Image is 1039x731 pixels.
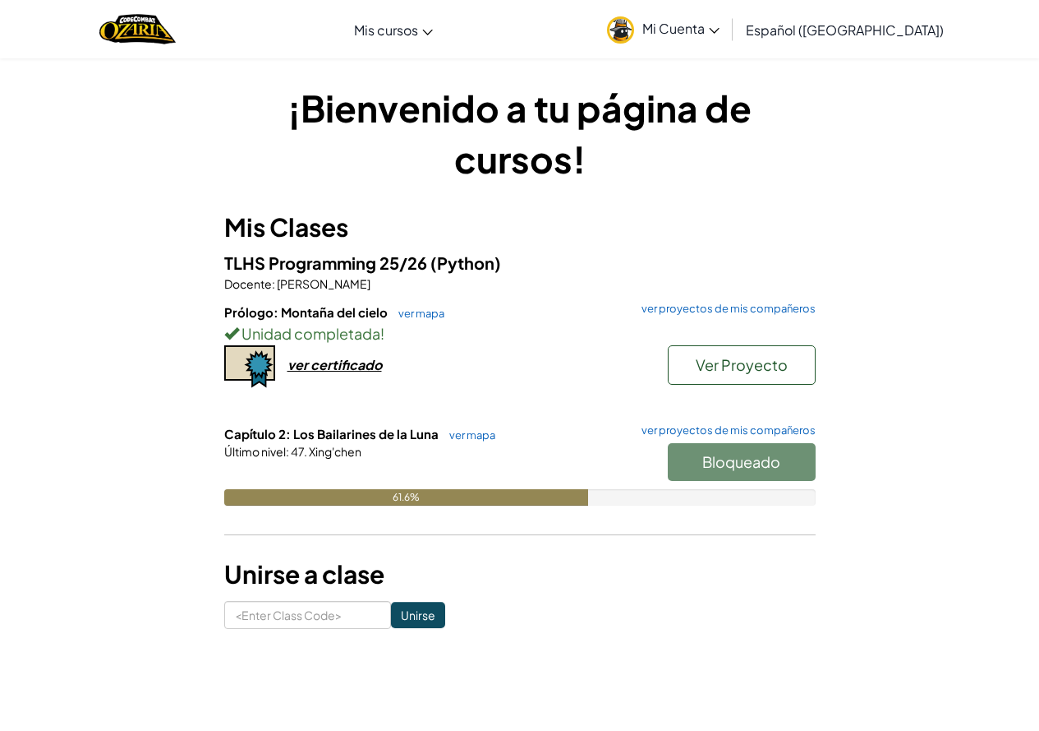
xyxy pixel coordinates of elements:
a: ver mapa [390,307,444,320]
span: Prólogo: Montaña del cielo [224,304,390,320]
input: <Enter Class Code> [224,601,391,629]
span: [PERSON_NAME] [275,276,370,291]
h3: Unirse a clase [224,556,816,593]
a: Mis cursos [346,7,441,52]
a: Español ([GEOGRAPHIC_DATA]) [738,7,952,52]
span: TLHS Programming 25/26 [224,252,430,273]
span: Último nivel [224,444,286,459]
a: ver proyectos de mis compañeros [633,425,816,436]
div: 61.6% [224,489,589,506]
span: Mis cursos [354,21,418,39]
input: Unirse [391,602,445,628]
span: Unidad completada [239,324,380,343]
h1: ¡Bienvenido a tu página de cursos! [224,82,816,184]
span: Docente [224,276,272,291]
img: certificate-icon.png [224,345,275,388]
a: ver proyectos de mis compañeros [633,303,816,314]
span: Mi Cuenta [642,20,719,37]
a: ver mapa [441,428,495,442]
span: : [272,276,275,291]
span: : [286,444,289,459]
span: Capítulo 2: Los Bailarines de la Luna [224,426,441,442]
span: Ver Proyecto [696,355,788,374]
h3: Mis Clases [224,209,816,246]
span: (Python) [430,252,501,273]
a: Ozaria by CodeCombat logo [99,12,176,46]
button: Ver Proyecto [668,345,816,385]
span: Español ([GEOGRAPHIC_DATA]) [746,21,944,39]
img: Home [99,12,176,46]
span: Xing'chen [307,444,361,459]
img: avatar [607,16,634,44]
a: Mi Cuenta [599,3,728,55]
div: ver certificado [287,356,382,373]
span: ! [380,324,384,343]
span: 47. [289,444,307,459]
a: ver certificado [224,356,382,373]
